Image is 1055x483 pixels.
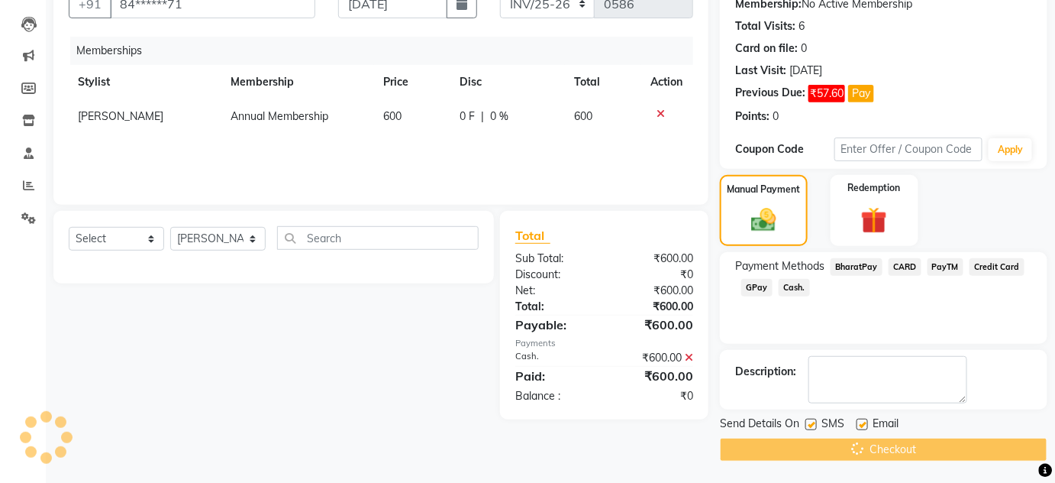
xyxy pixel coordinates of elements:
[78,109,163,123] span: [PERSON_NAME]
[720,416,799,435] span: Send Details On
[231,109,328,123] span: Annual Membership
[604,367,705,385] div: ₹600.00
[383,109,402,123] span: 600
[565,65,641,99] th: Total
[490,109,508,125] span: 0 %
[831,258,882,276] span: BharatPay
[604,388,705,404] div: ₹0
[515,228,550,244] span: Total
[741,279,773,297] span: GPay
[604,350,705,366] div: ₹600.00
[70,37,705,65] div: Memberships
[504,388,605,404] div: Balance :
[69,65,221,99] th: Stylist
[873,416,899,435] span: Email
[481,109,484,125] span: |
[735,364,796,380] div: Description:
[504,283,605,299] div: Net:
[848,85,874,102] button: Pay
[604,299,705,315] div: ₹600.00
[604,251,705,267] div: ₹600.00
[773,109,779,125] div: 0
[604,283,705,299] div: ₹600.00
[789,63,822,79] div: [DATE]
[889,258,921,276] span: CARD
[735,85,805,102] div: Previous Due:
[574,109,592,123] span: 600
[504,267,605,283] div: Discount:
[515,337,693,350] div: Payments
[801,41,807,57] div: 0
[450,65,565,99] th: Disc
[460,109,475,125] span: 0 F
[277,226,479,250] input: Search
[504,350,605,366] div: Cash.
[735,109,769,125] div: Points:
[735,258,824,274] span: Payment Methods
[799,18,805,34] div: 6
[779,279,810,297] span: Cash.
[735,41,798,57] div: Card on file:
[989,138,1032,161] button: Apply
[821,416,844,435] span: SMS
[727,183,800,196] label: Manual Payment
[604,316,705,334] div: ₹600.00
[735,141,834,157] div: Coupon Code
[853,204,895,237] img: _gift.svg
[504,251,605,267] div: Sub Total:
[374,65,450,99] th: Price
[744,206,784,235] img: _cash.svg
[504,316,605,334] div: Payable:
[641,65,693,99] th: Action
[808,85,845,102] span: ₹57.60
[970,258,1024,276] span: Credit Card
[735,63,786,79] div: Last Visit:
[834,138,983,161] input: Enter Offer / Coupon Code
[928,258,964,276] span: PayTM
[735,18,795,34] div: Total Visits:
[604,267,705,283] div: ₹0
[848,181,901,195] label: Redemption
[221,65,374,99] th: Membership
[504,367,605,385] div: Paid:
[504,299,605,315] div: Total:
